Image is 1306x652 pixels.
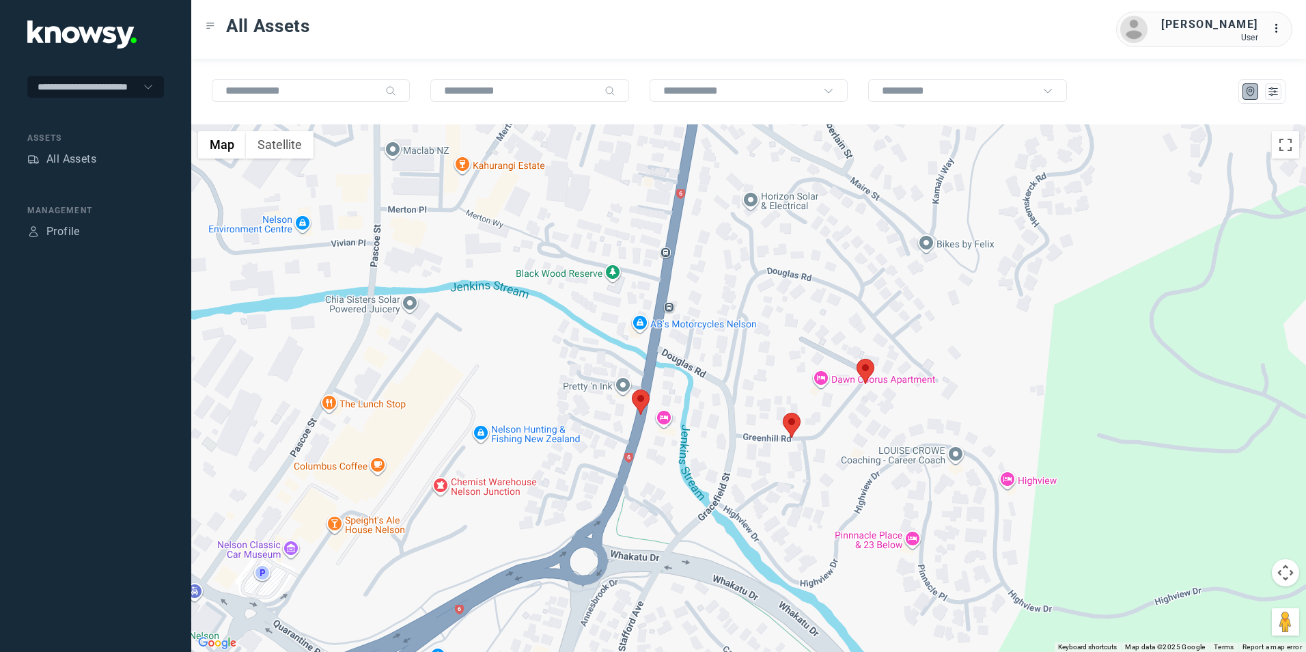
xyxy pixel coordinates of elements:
button: Show street map [198,131,246,159]
div: Search [385,85,396,96]
div: Search [605,85,615,96]
a: ProfileProfile [27,223,80,240]
a: Report a map error [1242,643,1302,651]
img: Application Logo [27,21,137,49]
tspan: ... [1273,23,1286,33]
div: Assets [27,132,164,144]
a: AssetsAll Assets [27,151,96,167]
div: Management [27,204,164,217]
img: avatar.png [1120,16,1148,43]
div: Map [1245,85,1257,98]
div: : [1272,21,1288,37]
button: Toggle fullscreen view [1272,131,1299,159]
a: Open this area in Google Maps (opens a new window) [195,634,240,652]
span: Map data ©2025 Google [1125,643,1205,651]
div: Profile [46,223,80,240]
div: : [1272,21,1288,39]
a: Terms [1214,643,1234,651]
button: Keyboard shortcuts [1058,642,1117,652]
img: Google [195,634,240,652]
div: All Assets [46,151,96,167]
button: Drag Pegman onto the map to open Street View [1272,608,1299,636]
div: List [1267,85,1279,98]
div: [PERSON_NAME] [1161,16,1258,33]
div: User [1161,33,1258,42]
span: All Assets [226,14,310,38]
div: Toggle Menu [206,21,215,31]
div: Assets [27,153,40,165]
button: Map camera controls [1272,559,1299,586]
div: Profile [27,226,40,238]
button: Show satellite imagery [246,131,314,159]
